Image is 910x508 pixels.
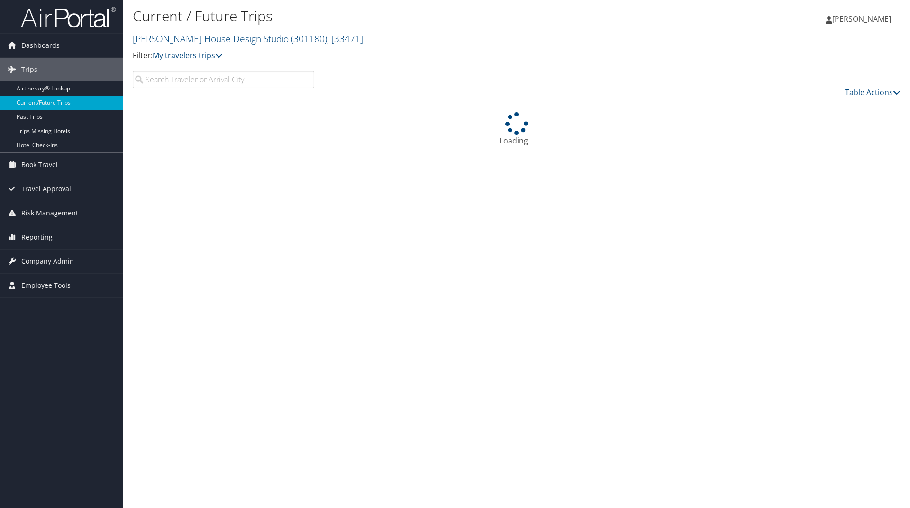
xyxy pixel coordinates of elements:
[826,5,901,33] a: [PERSON_NAME]
[21,6,116,28] img: airportal-logo.png
[21,153,58,177] span: Book Travel
[21,177,71,201] span: Travel Approval
[21,225,53,249] span: Reporting
[133,32,363,45] a: [PERSON_NAME] House Design Studio
[21,201,78,225] span: Risk Management
[832,14,891,24] span: [PERSON_NAME]
[153,50,223,61] a: My travelers trips
[21,274,71,297] span: Employee Tools
[133,50,645,62] p: Filter:
[327,32,363,45] span: , [ 33471 ]
[845,87,901,98] a: Table Actions
[21,58,37,81] span: Trips
[133,6,645,26] h1: Current / Future Trips
[291,32,327,45] span: ( 301180 )
[21,34,60,57] span: Dashboards
[133,71,314,88] input: Search Traveler or Arrival City
[21,250,74,273] span: Company Admin
[133,112,901,146] div: Loading...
